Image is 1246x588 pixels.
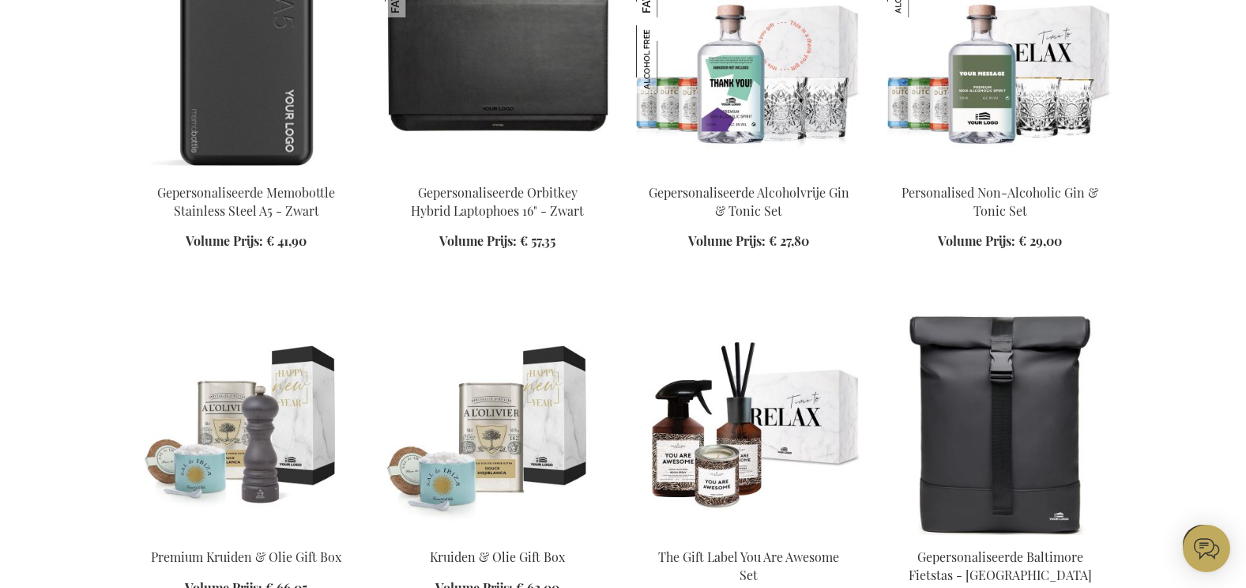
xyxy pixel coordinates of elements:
img: Personalised Baltimore Bike Bag - Black [887,314,1113,535]
a: Gepersonaliseerde Memobottle Stainless Steel A5 - Zwart [134,164,359,179]
a: Personalised Non-Alcoholic Gin & Tonic Set [902,184,1098,219]
span: Volume Prijs: [439,232,517,249]
span: € 57,35 [520,232,555,249]
span: € 27,80 [769,232,809,249]
a: Personalised Non-Alcoholic Gin & Tonic Set Personalised Non-Alcoholic Gin & Tonic Set [887,164,1113,179]
img: The Gift Label You Are Awesome Set [636,314,862,535]
img: Gepersonaliseerde Alcoholvrije Gin & Tonic Set [636,25,704,93]
a: The Gift Label You Are Awesome Set [636,529,862,544]
img: Premium Kruiden & Olie Gift Box [134,314,359,535]
span: Volume Prijs: [938,232,1015,249]
a: Gepersonaliseerde Alcoholvrije Gin & Tonic Set Gepersonaliseerde Alcoholvrije Gin & Tonic Set Gep... [636,164,862,179]
a: Gepersonaliseerde Alcoholvrije Gin & Tonic Set [649,184,849,219]
a: Volume Prijs: € 41,90 [186,232,307,251]
a: Personalised Baltimore Bike Bag - Black [887,529,1113,544]
img: Kruiden & Olie Gift Box [385,314,611,535]
a: Volume Prijs: € 29,00 [938,232,1062,251]
span: € 41,90 [266,232,307,249]
a: Kruiden & Olie Gift Box [385,529,611,544]
span: Volume Prijs: [186,232,263,249]
span: Volume Prijs: [688,232,766,249]
a: Volume Prijs: € 57,35 [439,232,555,251]
span: € 29,00 [1018,232,1062,249]
a: Personalised Orbitkey Hybrid Laptop Sleeve 16" - Black Gepersonaliseerde Orbitkey Hybrid Laptopho... [385,164,611,179]
iframe: belco-activator-frame [1183,525,1230,572]
a: Kruiden & Olie Gift Box [430,548,565,565]
a: The Gift Label You Are Awesome Set [658,548,839,583]
a: Gepersonaliseerde Baltimore Fietstas - [GEOGRAPHIC_DATA] [909,548,1092,583]
a: Gepersonaliseerde Orbitkey Hybrid Laptophoes 16" - Zwart [411,184,584,219]
a: Premium Kruiden & Olie Gift Box [151,548,341,565]
a: Gepersonaliseerde Memobottle Stainless Steel A5 - Zwart [157,184,335,219]
a: Volume Prijs: € 27,80 [688,232,809,251]
a: Premium Kruiden & Olie Gift Box [134,529,359,544]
